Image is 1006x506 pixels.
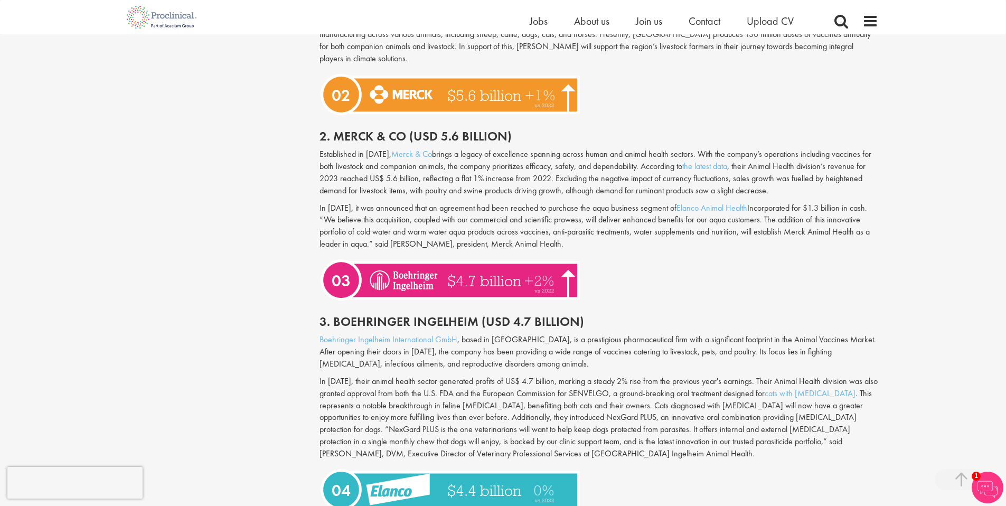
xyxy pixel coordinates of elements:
[319,334,457,345] a: Boehringer Ingelheim International GmbH
[319,315,878,329] h2: 3. Boehringer Ingelheim (USD 4.7 Billion)
[530,14,548,28] a: Jobs
[676,202,747,213] a: Elanco Animal Health
[391,148,432,160] a: Merck & Co
[747,14,794,28] a: Upload CV
[972,472,1003,503] img: Chatbot
[319,202,878,250] p: In [DATE], it was announced that an agreement had been reached to purchase the aqua business segm...
[319,5,878,65] p: In a recently – the company revealed its acquisition of a 21-acre manufacturing facility in [GEOG...
[319,129,878,143] h2: 2. Merck & Co (USD 5.6 billion)
[682,161,727,172] a: the latest data
[319,376,878,460] p: In [DATE], their animal health sector generated profits of US$ 4.7 billion, marking a steady 2% r...
[7,467,143,499] iframe: reCAPTCHA
[765,388,855,399] a: cats with [MEDICAL_DATA]
[636,14,662,28] a: Join us
[689,14,720,28] a: Contact
[319,148,878,196] p: Established in [DATE], brings a legacy of excellence spanning across human and animal health sect...
[574,14,609,28] a: About us
[319,334,878,370] p: , based in [GEOGRAPHIC_DATA], is a prestigious pharmaceutical firm with a significant footprint i...
[972,472,981,481] span: 1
